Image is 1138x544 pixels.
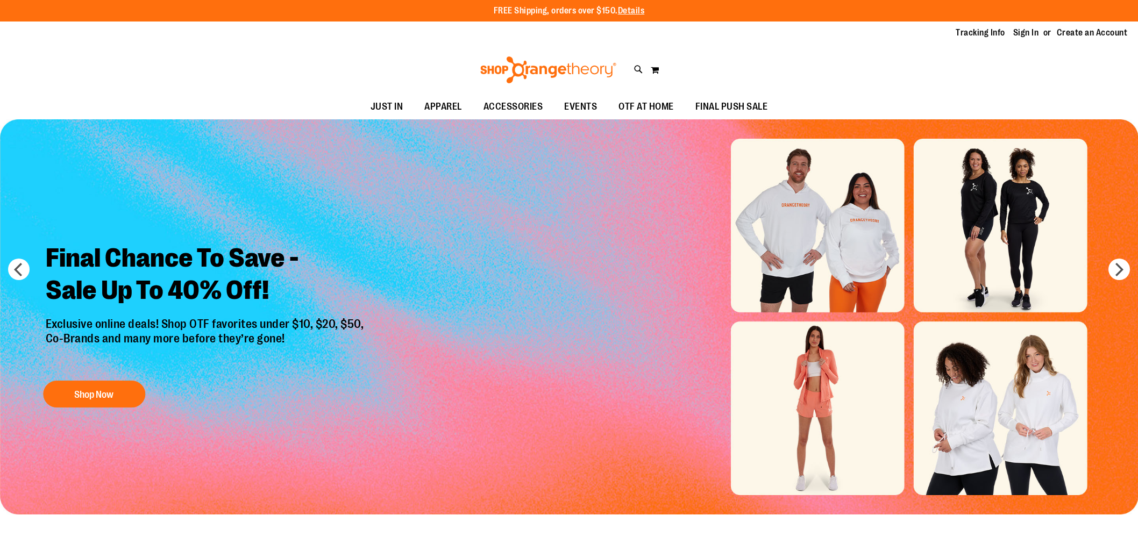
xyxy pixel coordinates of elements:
a: Tracking Info [956,27,1005,39]
a: APPAREL [414,95,473,119]
p: FREE Shipping, orders over $150. [494,5,645,17]
span: JUST IN [371,95,403,119]
a: JUST IN [360,95,414,119]
span: OTF AT HOME [618,95,674,119]
span: APPAREL [424,95,462,119]
p: Exclusive online deals! Shop OTF favorites under $10, $20, $50, Co-Brands and many more before th... [38,318,375,370]
button: next [1108,259,1130,280]
img: Shop Orangetheory [479,56,618,83]
a: OTF AT HOME [608,95,685,119]
a: Create an Account [1057,27,1128,39]
a: FINAL PUSH SALE [685,95,779,119]
a: Final Chance To Save -Sale Up To 40% Off! Exclusive online deals! Shop OTF favorites under $10, $... [38,234,375,413]
span: ACCESSORIES [483,95,543,119]
button: Shop Now [43,381,145,407]
a: EVENTS [553,95,608,119]
span: FINAL PUSH SALE [695,95,768,119]
h2: Final Chance To Save - Sale Up To 40% Off! [38,234,375,318]
span: EVENTS [564,95,597,119]
a: ACCESSORIES [473,95,554,119]
a: Sign In [1013,27,1039,39]
a: Details [618,6,645,16]
button: prev [8,259,30,280]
